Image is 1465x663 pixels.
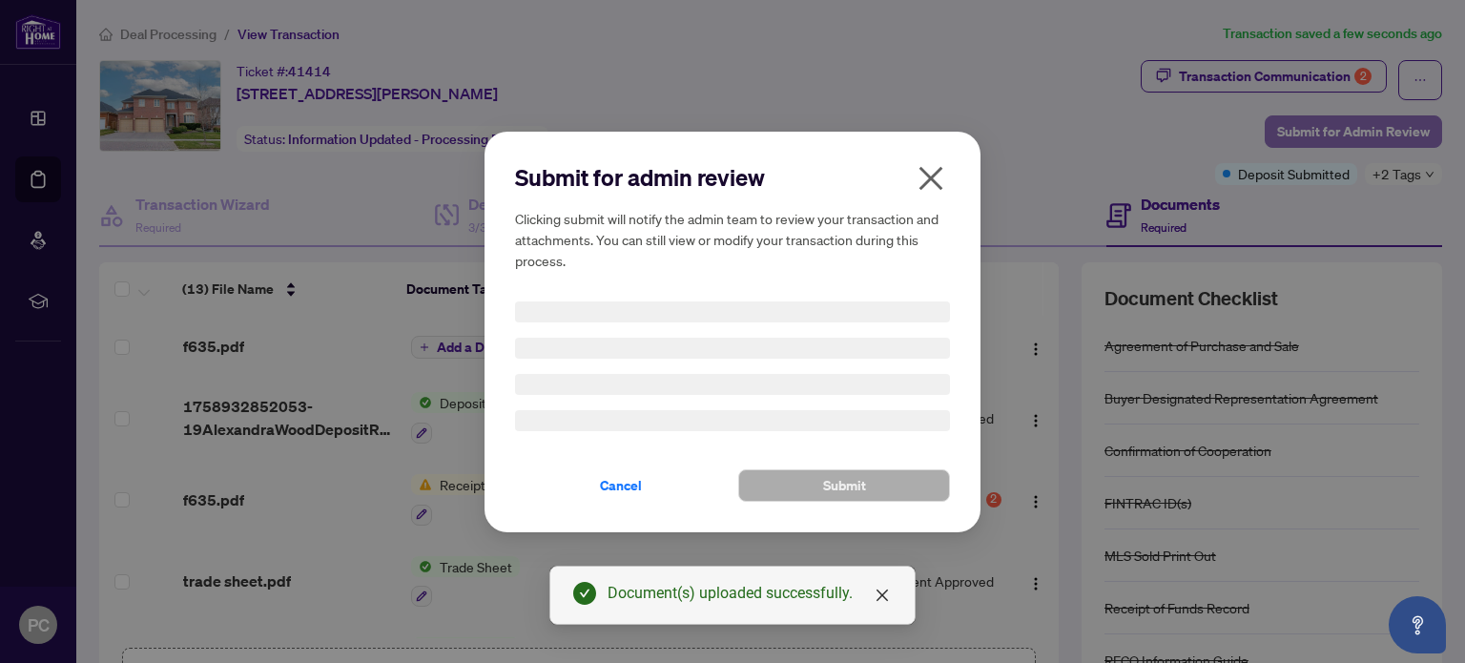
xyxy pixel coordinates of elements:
[1389,596,1446,653] button: Open asap
[600,470,642,501] span: Cancel
[515,469,727,502] button: Cancel
[738,469,950,502] button: Submit
[872,585,893,606] a: Close
[608,582,892,605] div: Document(s) uploaded successfully.
[515,162,950,193] h2: Submit for admin review
[875,588,890,603] span: close
[573,582,596,605] span: check-circle
[515,208,950,271] h5: Clicking submit will notify the admin team to review your transaction and attachments. You can st...
[916,163,946,194] span: close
